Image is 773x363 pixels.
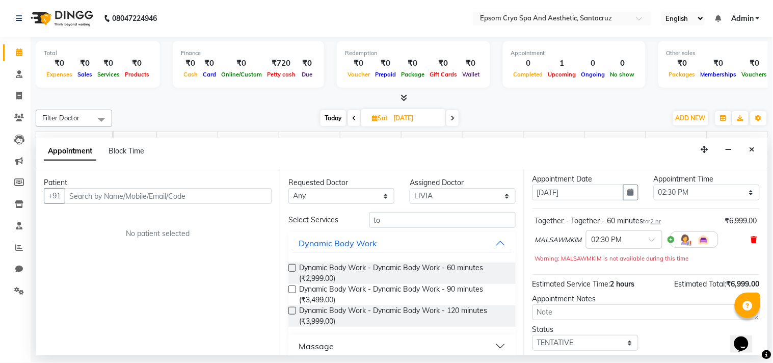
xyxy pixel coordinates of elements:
[679,234,691,246] img: Hairdresser.png
[42,114,79,122] span: Filter Doctor
[181,49,316,58] div: Finance
[299,305,508,327] span: Dynamic Body Work - Dynamic Body Work - 120 minutes (₹3,999.00)
[402,134,434,148] a: 5:00 PM
[264,71,298,78] span: Petty cash
[654,174,760,185] div: Appointment Time
[298,58,316,69] div: ₹0
[112,4,157,33] b: 08047224946
[75,71,95,78] span: Sales
[390,111,441,126] input: 2025-09-06
[730,322,763,353] iframe: chat widget
[610,279,635,289] span: 2 hours
[264,58,298,69] div: ₹720
[44,71,75,78] span: Expenses
[698,234,710,246] img: Interior.png
[725,216,757,226] div: ₹6,999.00
[546,58,579,69] div: 1
[40,136,63,145] span: Doctor
[95,58,122,69] div: ₹0
[535,216,661,226] div: Together - Together - 60 minutes
[667,58,698,69] div: ₹0
[369,212,516,228] input: Search by service name
[739,71,770,78] span: Vouchers
[68,228,247,239] div: No patient selected
[345,49,482,58] div: Redemption
[369,114,390,122] span: Sat
[675,279,727,289] span: Estimated Total:
[698,58,739,69] div: ₹0
[65,188,272,204] input: Search by Name/Mobile/Email/Code
[181,58,200,69] div: ₹0
[44,177,272,188] div: Patient
[579,71,608,78] span: Ongoing
[511,71,546,78] span: Completed
[427,71,460,78] span: Gift Cards
[532,279,610,289] span: Estimated Service Time:
[26,4,96,33] img: logo
[511,58,546,69] div: 0
[731,13,754,24] span: Admin
[608,71,637,78] span: No show
[200,71,219,78] span: Card
[579,58,608,69] div: 0
[95,71,122,78] span: Services
[281,215,362,225] div: Select Services
[299,284,508,305] span: Dynamic Body Work - Dynamic Body Work - 90 minutes (₹3,499.00)
[524,134,556,148] a: 7:00 PM
[532,174,638,185] div: Appointment Date
[532,294,760,304] div: Appointment Notes
[608,58,637,69] div: 0
[585,134,617,148] a: 8:00 PM
[676,114,706,122] span: ADD NEW
[535,255,689,262] small: Warning: MALSAWMKIM is not available during this time
[535,235,582,245] span: MALSAWMKIM
[532,324,638,335] div: Status
[219,71,264,78] span: Online/Custom
[398,58,427,69] div: ₹0
[44,58,75,69] div: ₹0
[427,58,460,69] div: ₹0
[460,71,482,78] span: Wallet
[288,177,394,188] div: Requested Doctor
[44,49,152,58] div: Total
[698,71,739,78] span: Memberships
[292,234,512,252] button: Dynamic Body Work
[44,142,96,161] span: Appointment
[122,58,152,69] div: ₹0
[44,188,65,204] button: +91
[644,218,661,225] small: for
[218,134,250,148] a: 2:00 PM
[292,337,512,355] button: Massage
[460,58,482,69] div: ₹0
[321,110,346,126] span: Today
[340,134,372,148] a: 4:00 PM
[219,58,264,69] div: ₹0
[398,71,427,78] span: Package
[299,263,508,284] span: Dynamic Body Work - Dynamic Body Work - 60 minutes (₹2,999.00)
[707,134,743,148] a: 10:00 PM
[511,49,637,58] div: Appointment
[410,177,516,188] div: Assigned Doctor
[345,71,372,78] span: Voucher
[299,340,334,352] div: Massage
[200,58,219,69] div: ₹0
[727,279,760,289] span: ₹6,999.00
[651,218,661,225] span: 2 hr
[739,58,770,69] div: ₹0
[299,71,315,78] span: Due
[372,58,398,69] div: ₹0
[667,71,698,78] span: Packages
[157,134,189,148] a: 1:00 PM
[646,134,678,148] a: 9:00 PM
[345,58,372,69] div: ₹0
[279,134,311,148] a: 3:00 PM
[673,111,708,125] button: ADD NEW
[532,185,624,200] input: yyyy-mm-dd
[181,71,200,78] span: Cash
[372,71,398,78] span: Prepaid
[75,58,95,69] div: ₹0
[109,146,144,155] span: Block Time
[122,71,152,78] span: Products
[745,142,760,158] button: Close
[463,134,495,148] a: 6:00 PM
